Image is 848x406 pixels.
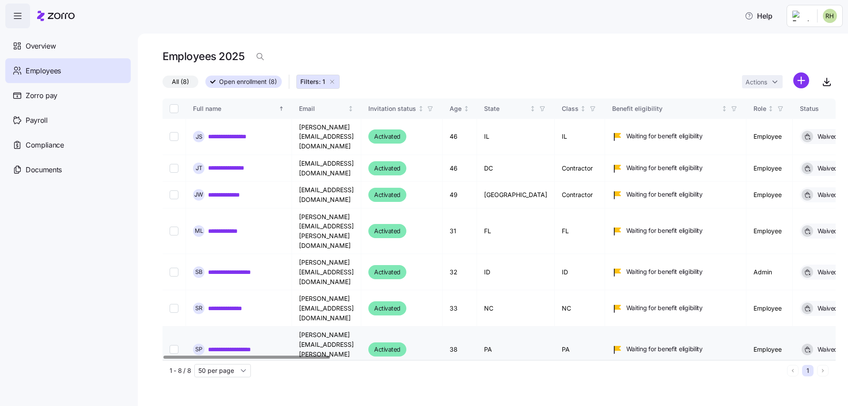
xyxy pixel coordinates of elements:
[626,267,703,276] span: Waiting for benefit eligibility
[374,267,401,277] span: Activated
[555,326,605,372] td: PA
[26,164,62,175] span: Documents
[26,65,61,76] span: Employees
[443,290,477,326] td: 33
[26,90,57,101] span: Zorro pay
[5,133,131,157] a: Compliance
[5,108,131,133] a: Payroll
[802,365,814,376] button: 1
[555,182,605,208] td: Contractor
[163,49,244,63] h1: Employees 2025
[374,226,401,236] span: Activated
[374,131,401,142] span: Activated
[443,119,477,155] td: 46
[170,304,178,313] input: Select record 6
[292,209,361,254] td: [PERSON_NAME][EMAIL_ADDRESS][PERSON_NAME][DOMAIN_NAME]
[299,104,346,114] div: Email
[278,106,284,112] div: Sorted ascending
[746,119,793,155] td: Employee
[219,76,277,87] span: Open enrollment (8)
[792,11,810,21] img: Employer logo
[793,72,809,88] svg: add icon
[172,76,189,87] span: All (8)
[787,365,799,376] button: Previous page
[443,209,477,254] td: 31
[555,119,605,155] td: IL
[26,140,64,151] span: Compliance
[746,79,767,85] span: Actions
[292,119,361,155] td: [PERSON_NAME][EMAIL_ADDRESS][DOMAIN_NAME]
[443,182,477,208] td: 49
[443,99,477,119] th: AgeNot sorted
[742,75,783,88] button: Actions
[530,106,536,112] div: Not sorted
[738,7,780,25] button: Help
[193,104,277,114] div: Full name
[626,304,703,312] span: Waiting for benefit eligibility
[746,326,793,372] td: Employee
[195,346,202,352] span: S P
[626,190,703,199] span: Waiting for benefit eligibility
[555,99,605,119] th: ClassNot sorted
[477,290,555,326] td: NC
[292,290,361,326] td: [PERSON_NAME][EMAIL_ADDRESS][DOMAIN_NAME]
[374,190,401,200] span: Activated
[292,182,361,208] td: [EMAIL_ADDRESS][DOMAIN_NAME]
[292,99,361,119] th: EmailNot sorted
[626,345,703,353] span: Waiting for benefit eligibility
[170,366,191,375] span: 1 - 8 / 8
[292,326,361,372] td: [PERSON_NAME][EMAIL_ADDRESS][PERSON_NAME][DOMAIN_NAME]
[292,155,361,182] td: [EMAIL_ADDRESS][DOMAIN_NAME]
[626,132,703,140] span: Waiting for benefit eligibility
[817,365,829,376] button: Next page
[477,182,555,208] td: [GEOGRAPHIC_DATA]
[746,290,793,326] td: Employee
[800,104,845,114] div: Status
[186,99,292,119] th: Full nameSorted ascending
[5,58,131,83] a: Employees
[746,182,793,208] td: Employee
[443,155,477,182] td: 46
[484,104,528,114] div: State
[374,344,401,355] span: Activated
[170,132,178,141] input: Select record 1
[555,290,605,326] td: NC
[477,119,555,155] td: IL
[170,268,178,277] input: Select record 5
[196,134,202,140] span: J S
[170,104,178,113] input: Select all records
[562,104,579,114] div: Class
[361,99,443,119] th: Invitation statusNot sorted
[477,326,555,372] td: PA
[292,254,361,290] td: [PERSON_NAME][EMAIL_ADDRESS][DOMAIN_NAME]
[555,209,605,254] td: FL
[195,305,202,311] span: S R
[443,326,477,372] td: 38
[368,104,416,114] div: Invitation status
[746,209,793,254] td: Employee
[418,106,424,112] div: Not sorted
[196,165,202,171] span: J T
[195,269,203,275] span: S B
[195,228,203,234] span: M L
[721,106,727,112] div: Not sorted
[477,254,555,290] td: ID
[5,157,131,182] a: Documents
[374,303,401,314] span: Activated
[450,104,462,114] div: Age
[612,104,720,114] div: Benefit eligibility
[768,106,774,112] div: Not sorted
[745,11,772,21] span: Help
[170,227,178,235] input: Select record 4
[26,41,56,52] span: Overview
[463,106,469,112] div: Not sorted
[443,254,477,290] td: 32
[746,254,793,290] td: Admin
[580,106,586,112] div: Not sorted
[555,155,605,182] td: Contractor
[753,104,766,114] div: Role
[477,155,555,182] td: DC
[348,106,354,112] div: Not sorted
[746,99,793,119] th: RoleNot sorted
[296,75,340,89] button: Filters: 1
